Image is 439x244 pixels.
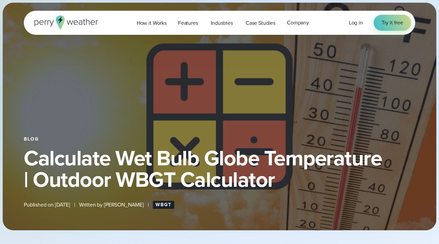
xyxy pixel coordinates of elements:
[374,15,411,31] a: Try it free
[24,201,70,209] span: Published on [DATE]
[246,19,275,27] span: Case Studies
[24,147,415,190] h1: Calculate Wet Bulb Globe Temperature | Outdoor WBGT Calculator
[153,201,174,209] a: WBGT
[287,19,309,27] span: Company
[178,19,198,27] span: Features
[79,201,144,209] span: Written by [PERSON_NAME]
[137,19,167,27] span: How it Works
[148,201,149,209] span: |
[24,137,415,142] div: Blog
[349,19,363,27] a: Log in
[74,201,75,209] span: |
[240,16,281,30] a: Case Studies
[211,19,233,27] span: Industries
[131,16,172,30] a: How it Works
[349,19,363,26] span: Log in
[382,19,403,27] span: Try it free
